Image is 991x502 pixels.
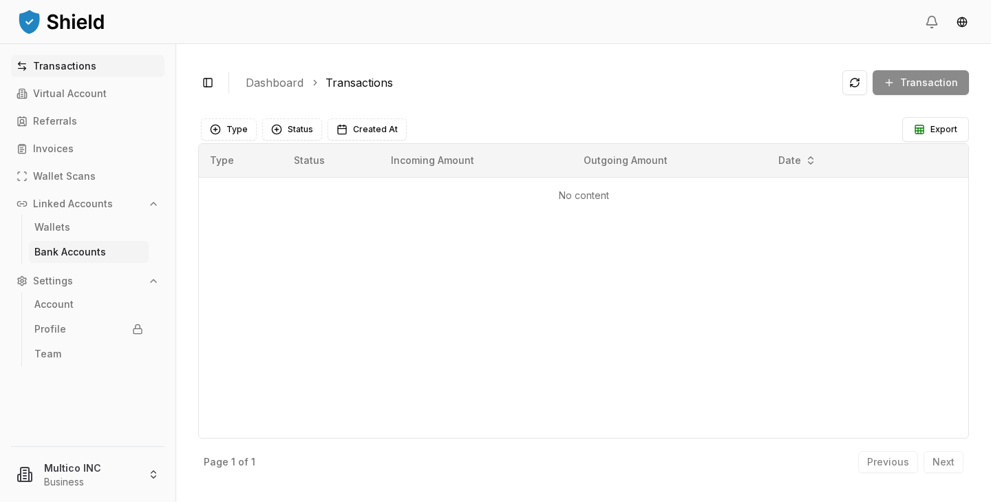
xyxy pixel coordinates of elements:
[6,452,170,496] button: Multico INCBusiness
[34,324,66,334] p: Profile
[33,116,77,126] p: Referrals
[11,83,164,105] a: Virtual Account
[11,165,164,187] a: Wallet Scans
[29,318,149,340] a: Profile
[11,55,164,77] a: Transactions
[11,193,164,215] button: Linked Accounts
[44,475,137,489] p: Business
[251,457,255,467] p: 1
[204,457,228,467] p: Page
[380,144,573,177] th: Incoming Amount
[29,216,149,238] a: Wallets
[773,149,822,171] button: Date
[17,8,106,35] img: ShieldPay Logo
[34,247,106,257] p: Bank Accounts
[34,349,61,359] p: Team
[33,199,113,209] p: Linked Accounts
[33,61,96,71] p: Transactions
[44,461,137,475] p: Multico INC
[353,124,398,135] span: Created At
[11,270,164,292] button: Settings
[246,74,303,91] a: Dashboard
[283,144,380,177] th: Status
[573,144,766,177] th: Outgoing Amount
[33,144,74,154] p: Invoices
[33,89,107,98] p: Virtual Account
[29,293,149,315] a: Account
[34,300,74,309] p: Account
[11,110,164,132] a: Referrals
[246,74,831,91] nav: breadcrumb
[902,117,969,142] button: Export
[29,343,149,365] a: Team
[29,241,149,263] a: Bank Accounts
[231,457,235,467] p: 1
[326,74,393,91] a: Transactions
[34,222,70,232] p: Wallets
[201,118,257,140] button: Type
[328,118,407,140] button: Created At
[33,171,96,181] p: Wallet Scans
[199,144,283,177] th: Type
[11,138,164,160] a: Invoices
[33,276,73,286] p: Settings
[238,457,248,467] p: of
[262,118,322,140] button: Status
[210,189,957,202] p: No content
